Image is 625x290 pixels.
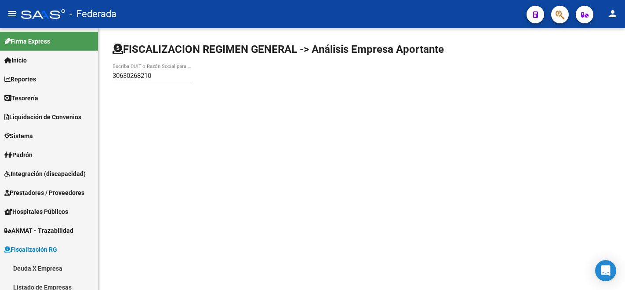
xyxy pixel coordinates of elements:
[4,169,86,179] span: Integración (discapacidad)
[4,245,57,254] span: Fiscalización RG
[4,150,33,160] span: Padrón
[7,8,18,19] mat-icon: menu
[4,74,36,84] span: Reportes
[4,112,81,122] span: Liquidación de Convenios
[4,188,84,198] span: Prestadores / Proveedores
[4,131,33,141] span: Sistema
[113,42,444,56] h1: FISCALIZACION REGIMEN GENERAL -> Análisis Empresa Aportante
[4,37,50,46] span: Firma Express
[595,260,616,281] div: Open Intercom Messenger
[69,4,116,24] span: - Federada
[607,8,618,19] mat-icon: person
[4,55,27,65] span: Inicio
[4,93,38,103] span: Tesorería
[4,207,68,217] span: Hospitales Públicos
[4,226,73,235] span: ANMAT - Trazabilidad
